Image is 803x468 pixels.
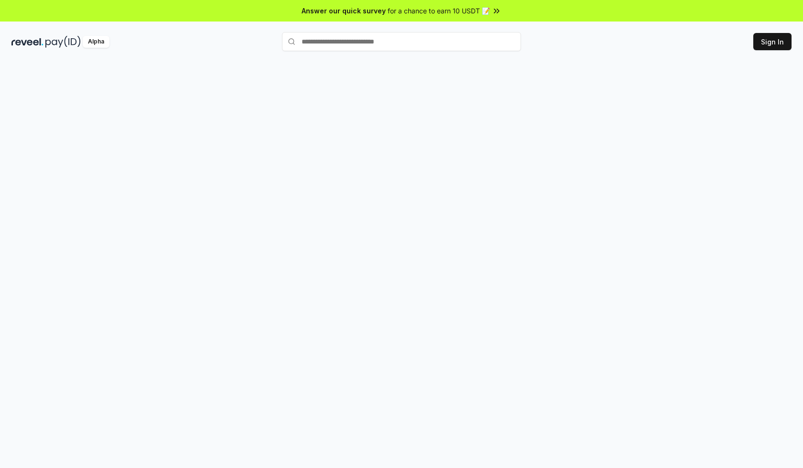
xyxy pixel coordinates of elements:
[302,6,386,16] span: Answer our quick survey
[388,6,490,16] span: for a chance to earn 10 USDT 📝
[45,36,81,48] img: pay_id
[11,36,43,48] img: reveel_dark
[83,36,109,48] div: Alpha
[753,33,792,50] button: Sign In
